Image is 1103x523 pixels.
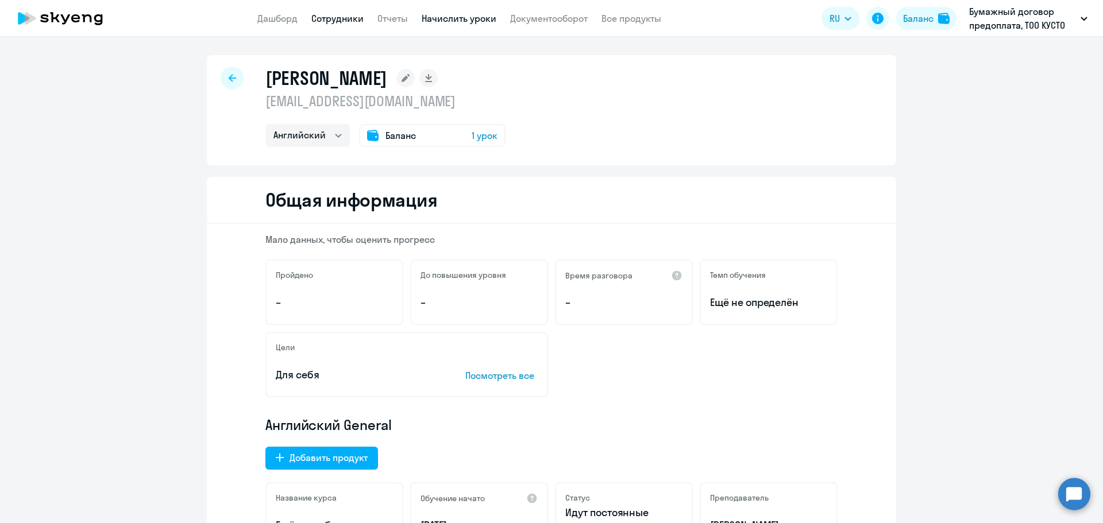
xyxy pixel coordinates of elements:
[472,129,497,142] span: 1 урок
[938,13,950,24] img: balance
[265,188,437,211] h2: Общая информация
[265,416,392,434] span: Английский General
[265,447,378,470] button: Добавить продукт
[276,367,430,382] p: Для себя
[422,13,496,24] a: Начислить уроки
[565,493,590,503] h5: Статус
[896,7,957,30] button: Балансbalance
[257,13,298,24] a: Дашборд
[276,493,337,503] h5: Название курса
[565,295,682,310] p: –
[276,270,313,280] h5: Пройдено
[710,493,769,503] h5: Преподаватель
[822,7,859,30] button: RU
[710,270,766,280] h5: Темп обучения
[830,11,840,25] span: RU
[377,13,408,24] a: Отчеты
[290,451,368,464] div: Добавить продукт
[421,493,485,503] h5: Обучение начато
[276,295,393,310] p: –
[311,13,364,24] a: Сотрудники
[265,92,506,110] p: [EMAIL_ADDRESS][DOMAIN_NAME]
[903,11,934,25] div: Баланс
[565,270,633,281] h5: Время разговора
[465,369,538,382] p: Посмотреть все
[510,13,588,24] a: Документооборот
[421,295,538,310] p: –
[385,129,416,142] span: Баланс
[265,233,838,246] p: Мало данных, чтобы оценить прогресс
[710,295,827,310] span: Ещё не определён
[276,342,295,352] h5: Цели
[421,270,506,280] h5: До повышения уровня
[963,5,1093,32] button: Бумажный договор предоплата, ТОО КУСТО АГРО
[265,67,387,90] h1: [PERSON_NAME]
[601,13,661,24] a: Все продукты
[969,5,1076,32] p: Бумажный договор предоплата, ТОО КУСТО АГРО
